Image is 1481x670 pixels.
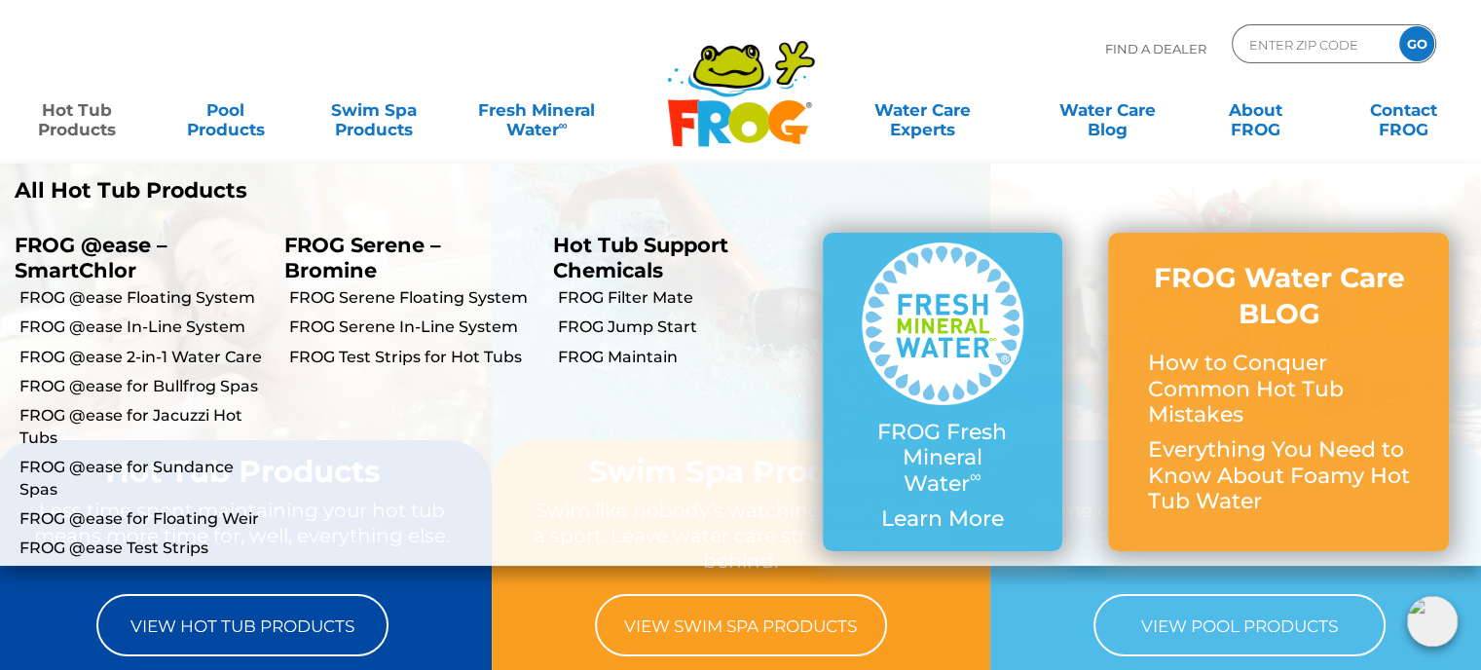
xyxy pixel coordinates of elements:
a: Hot TubProducts [19,91,134,130]
a: View Hot Tub Products [96,594,389,656]
a: FROG @ease Floating System [19,287,270,309]
a: View Swim Spa Products [595,594,887,656]
a: FROG Water Care BLOG How to Conquer Common Hot Tub Mistakes Everything You Need to Know About Foa... [1147,260,1410,524]
sup: ∞ [970,466,981,486]
a: FROG Maintain [558,347,808,368]
a: Water CareExperts [829,91,1017,130]
p: Learn More [862,506,1024,532]
input: Zip Code Form [1247,30,1379,58]
a: FROG @ease for Bullfrog Spas [19,376,270,397]
a: Fresh MineralWater∞ [464,91,609,130]
a: FROG Filter Mate [558,287,808,309]
a: FROG @ease for Jacuzzi Hot Tubs [19,405,270,449]
a: FROG Serene In-Line System [289,316,539,338]
a: FROG Fresh Mineral Water∞ Learn More [862,242,1024,541]
p: Everything You Need to Know About Foamy Hot Tub Water [1147,437,1410,514]
a: View Pool Products [1093,594,1386,656]
h3: FROG Water Care BLOG [1147,260,1410,331]
a: FROG @ease In-Line System [19,316,270,338]
a: All Hot Tub Products [15,178,725,204]
a: PoolProducts [167,91,282,130]
a: FROG @ease Test Strips [19,538,270,559]
img: openIcon [1407,596,1458,647]
input: GO [1399,26,1434,61]
a: FROG Test Strips for Hot Tubs [289,347,539,368]
a: Swim SpaProducts [316,91,431,130]
p: How to Conquer Common Hot Tub Mistakes [1147,351,1410,428]
a: FROG Jump Start [558,316,808,338]
p: FROG Serene – Bromine [284,233,525,281]
p: FROG Fresh Mineral Water [862,420,1024,497]
a: FROG @ease for Floating Weir [19,508,270,530]
p: FROG @ease – SmartChlor [15,233,255,281]
p: Hot Tub Support Chemicals [553,233,794,281]
a: ContactFROG [1347,91,1462,130]
sup: ∞ [558,118,567,132]
p: Find A Dealer [1105,24,1206,73]
a: FROG @ease for Sundance Spas [19,457,270,501]
a: FROG @ease 2-in-1 Water Care [19,347,270,368]
a: AboutFROG [1198,91,1313,130]
a: Water CareBlog [1050,91,1165,130]
a: FROG Serene Floating System [289,287,539,309]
